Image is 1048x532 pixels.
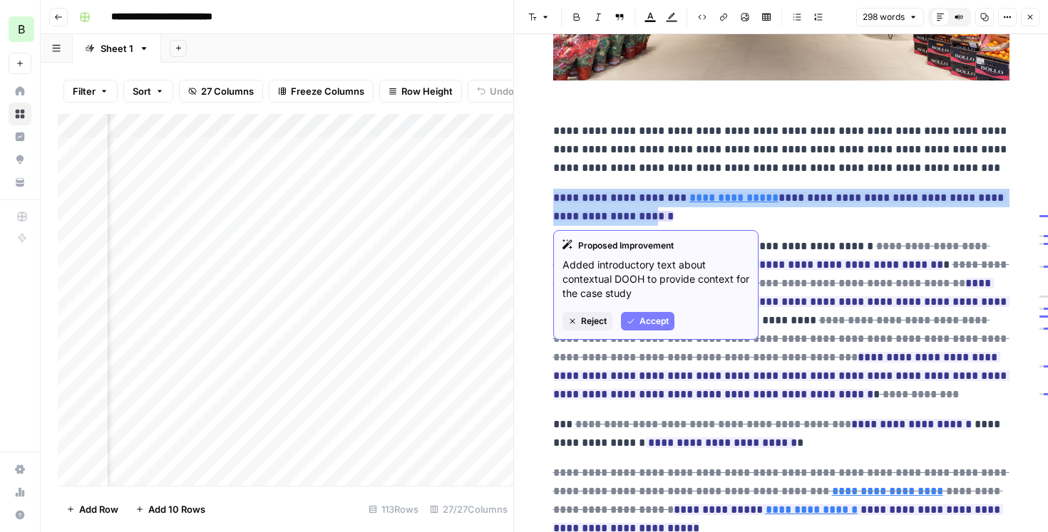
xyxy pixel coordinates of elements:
a: Insights [9,125,31,148]
button: Row Height [379,80,462,103]
button: Add Row [58,498,127,521]
a: Your Data [9,171,31,194]
span: Freeze Columns [291,84,364,98]
span: Add Row [79,502,118,516]
a: Settings [9,458,31,481]
span: 298 words [863,11,905,24]
a: Browse [9,103,31,125]
button: Add 10 Rows [127,498,214,521]
button: Freeze Columns [269,80,374,103]
button: Reject [562,312,612,330]
span: Reject [581,315,607,328]
a: Usage [9,481,31,504]
span: Accept [639,315,669,328]
a: Sheet 1 [73,34,161,63]
button: Help + Support [9,504,31,526]
span: Filter [73,84,96,98]
span: Row Height [401,84,453,98]
button: Workspace: Blindspot [9,11,31,47]
button: Sort [123,80,173,103]
div: Proposed Improvement [562,239,749,252]
span: 27 Columns [201,84,254,98]
a: Opportunities [9,148,31,171]
div: Sheet 1 [101,41,133,56]
button: Accept [621,312,674,330]
a: Home [9,80,31,103]
button: 27 Columns [179,80,263,103]
span: B [18,21,25,38]
div: 113 Rows [363,498,424,521]
button: Filter [63,80,118,103]
span: Undo [490,84,514,98]
span: Sort [133,84,151,98]
span: Add 10 Rows [148,502,205,516]
div: 27/27 Columns [424,498,513,521]
button: 298 words [856,8,924,26]
button: Undo [468,80,523,103]
p: Added introductory text about contextual DOOH to provide context for the case study [562,258,749,301]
